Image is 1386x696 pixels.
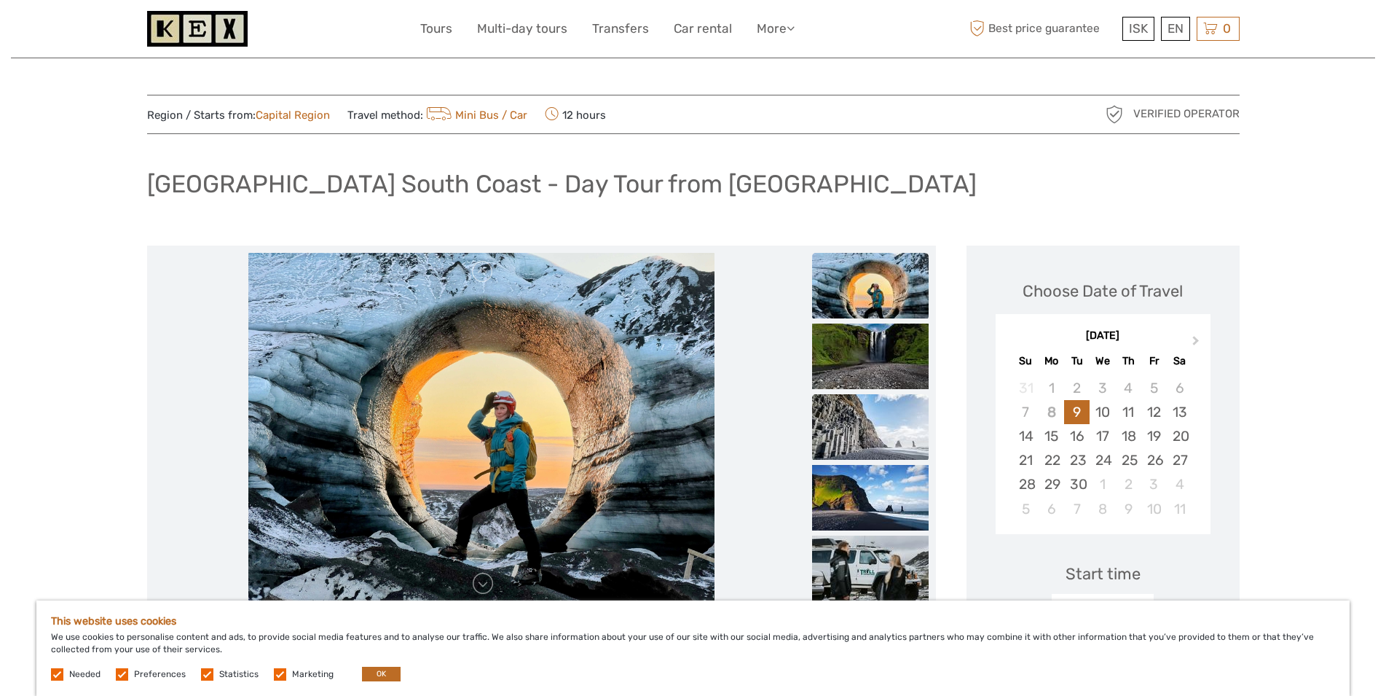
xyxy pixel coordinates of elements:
div: We [1090,351,1115,371]
div: Choose Tuesday, September 23rd, 2025 [1064,448,1090,472]
div: Choose Saturday, September 27th, 2025 [1167,448,1192,472]
div: 08:00 [1052,594,1154,627]
div: Choose Wednesday, September 17th, 2025 [1090,424,1115,448]
button: Open LiveChat chat widget [168,23,185,40]
div: Choose Wednesday, September 10th, 2025 [1090,400,1115,424]
img: de10c0faead14f29a85372f9e242ba66_slider_thumbnail.jpg [812,394,929,460]
div: Choose Monday, October 6th, 2025 [1039,497,1064,521]
a: Multi-day tours [477,18,567,39]
a: Capital Region [256,109,330,122]
div: Choose Sunday, September 28th, 2025 [1013,472,1039,496]
button: Next Month [1186,332,1209,356]
div: Not available Wednesday, September 3rd, 2025 [1090,376,1115,400]
img: 542d6e6172f8494cab2cfce9bb746d74_slider_thumbnail.jpg [812,465,929,531]
div: Not available Friday, September 5th, 2025 [1141,376,1167,400]
span: Best price guarantee [966,17,1119,41]
div: Choose Saturday, October 11th, 2025 [1167,497,1192,521]
div: Fr [1141,351,1167,371]
div: Not available Sunday, September 7th, 2025 [1013,400,1039,424]
div: Choose Thursday, October 9th, 2025 [1116,497,1141,521]
div: Tu [1064,351,1090,371]
a: Tours [420,18,452,39]
span: Region / Starts from: [147,108,330,123]
label: Preferences [134,668,186,681]
div: Choose Sunday, September 14th, 2025 [1013,424,1039,448]
div: Choose Friday, October 3rd, 2025 [1141,472,1167,496]
img: 9a10d14e6e7449e2b3e91adb7fb94c41_main_slider.jpeg [248,253,714,603]
div: Choose Friday, October 10th, 2025 [1141,497,1167,521]
div: Choose Sunday, September 21st, 2025 [1013,448,1039,472]
img: 9a10d14e6e7449e2b3e91adb7fb94c41_slider_thumbnail.jpeg [812,253,929,318]
div: month 2025-09 [1000,376,1205,521]
label: Needed [69,668,101,681]
div: Choose Tuesday, September 30th, 2025 [1064,472,1090,496]
div: We use cookies to personalise content and ads, to provide social media features and to analyse ou... [36,601,1350,696]
div: Choose Friday, September 26th, 2025 [1141,448,1167,472]
img: 8d7247fd982548bb8e19952aeefa9cea_slider_thumbnail.jpg [812,324,929,389]
div: Choose Sunday, October 5th, 2025 [1013,497,1039,521]
div: Choose Saturday, September 13th, 2025 [1167,400,1192,424]
img: 1261-44dab5bb-39f8-40da-b0c2-4d9fce00897c_logo_small.jpg [147,11,248,47]
div: Choose Tuesday, September 16th, 2025 [1064,424,1090,448]
div: Choose Thursday, September 18th, 2025 [1116,424,1141,448]
div: Choose Saturday, October 4th, 2025 [1167,472,1192,496]
div: Choose Thursday, September 25th, 2025 [1116,448,1141,472]
div: Not available Monday, September 8th, 2025 [1039,400,1064,424]
img: d1e3ebaa5f124daeb7b82eedc0ba358b_slider_thumbnail.jpeg [812,536,929,601]
div: Th [1116,351,1141,371]
a: Transfers [592,18,649,39]
h5: This website uses cookies [51,615,1335,627]
span: Verified Operator [1133,106,1240,122]
span: 0 [1221,21,1233,36]
div: Choose Friday, September 19th, 2025 [1141,424,1167,448]
div: Choose Thursday, September 11th, 2025 [1116,400,1141,424]
div: [DATE] [996,329,1210,344]
div: Choose Thursday, October 2nd, 2025 [1116,472,1141,496]
img: verified_operator_grey_128.png [1103,103,1126,126]
div: Choose Tuesday, September 9th, 2025 [1064,400,1090,424]
div: Not available Thursday, September 4th, 2025 [1116,376,1141,400]
label: Marketing [292,668,334,681]
div: Choose Monday, September 15th, 2025 [1039,424,1064,448]
a: More [757,18,795,39]
div: Choose Monday, September 29th, 2025 [1039,472,1064,496]
span: Travel method: [347,104,528,125]
span: ISK [1129,21,1148,36]
div: Choose Saturday, September 20th, 2025 [1167,424,1192,448]
span: 12 hours [545,104,606,125]
div: Mo [1039,351,1064,371]
div: Not available Sunday, August 31st, 2025 [1013,376,1039,400]
div: Choose Wednesday, October 1st, 2025 [1090,472,1115,496]
div: Sa [1167,351,1192,371]
div: Su [1013,351,1039,371]
div: Start time [1066,563,1141,585]
div: Choose Friday, September 12th, 2025 [1141,400,1167,424]
div: Choose Wednesday, October 8th, 2025 [1090,497,1115,521]
a: Mini Bus / Car [423,109,528,122]
h1: [GEOGRAPHIC_DATA] South Coast - Day Tour from [GEOGRAPHIC_DATA] [147,169,977,199]
div: Not available Monday, September 1st, 2025 [1039,376,1064,400]
a: Car rental [674,18,732,39]
div: Choose Wednesday, September 24th, 2025 [1090,448,1115,472]
label: Statistics [219,668,259,681]
p: We're away right now. Please check back later! [20,26,165,37]
button: OK [362,667,401,681]
div: Not available Tuesday, September 2nd, 2025 [1064,376,1090,400]
div: Not available Saturday, September 6th, 2025 [1167,376,1192,400]
div: Choose Tuesday, October 7th, 2025 [1064,497,1090,521]
div: EN [1161,17,1190,41]
div: Choose Monday, September 22nd, 2025 [1039,448,1064,472]
div: Choose Date of Travel [1023,280,1183,302]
